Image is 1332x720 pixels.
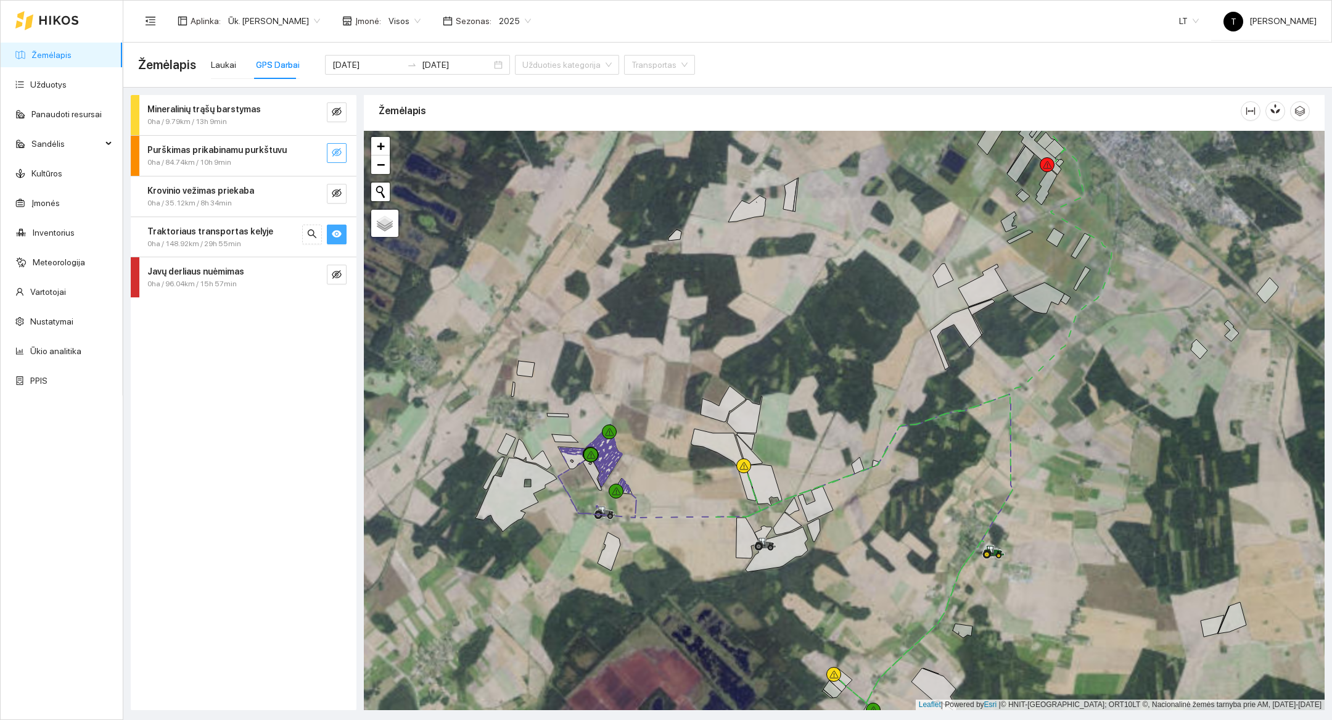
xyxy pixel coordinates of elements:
[332,229,342,241] span: eye
[31,131,102,156] span: Sandėlis
[499,12,531,30] span: 2025
[371,137,390,155] a: Zoom in
[1241,106,1260,116] span: column-width
[147,238,241,250] span: 0ha / 148.92km / 29h 55min
[984,700,997,709] a: Esri
[388,12,421,30] span: Visos
[147,157,231,168] span: 0ha / 84.74km / 10h 9min
[33,228,75,238] a: Inventorius
[327,225,347,244] button: eye
[999,700,1001,709] span: |
[147,197,232,209] span: 0ha / 35.12km / 8h 34min
[30,376,47,386] a: PPIS
[256,58,300,72] div: GPS Darbai
[31,168,62,178] a: Kultūros
[332,147,342,159] span: eye-invisible
[191,14,221,28] span: Aplinka :
[422,58,491,72] input: Pabaigos data
[1179,12,1199,30] span: LT
[138,9,163,33] button: menu-fold
[145,15,156,27] span: menu-fold
[327,143,347,163] button: eye-invisible
[443,16,453,26] span: calendar
[138,55,196,75] span: Žemėlapis
[371,155,390,174] a: Zoom out
[355,14,381,28] span: Įmonė :
[327,184,347,204] button: eye-invisible
[332,270,342,281] span: eye-invisible
[228,12,320,30] span: Ūk. Sigitas Krivickas
[1241,101,1260,121] button: column-width
[31,198,60,208] a: Įmonės
[407,60,417,70] span: to
[31,109,102,119] a: Panaudoti resursai
[30,287,66,297] a: Vartotojai
[147,104,261,114] strong: Mineralinių trąšų barstymas
[327,265,347,284] button: eye-invisible
[371,210,398,237] a: Layers
[147,226,273,236] strong: Traktoriaus transportas kelyje
[30,346,81,356] a: Ūkio analitika
[147,278,237,290] span: 0ha / 96.04km / 15h 57min
[327,102,347,122] button: eye-invisible
[131,217,356,257] div: Traktoriaus transportas kelyje0ha / 148.92km / 29h 55minsearcheye
[332,58,402,72] input: Pradžios data
[1231,12,1236,31] span: T
[33,257,85,267] a: Meteorologija
[342,16,352,26] span: shop
[332,188,342,200] span: eye-invisible
[30,80,67,89] a: Užduotys
[131,257,356,297] div: Javų derliaus nuėmimas0ha / 96.04km / 15h 57mineye-invisible
[1223,16,1317,26] span: [PERSON_NAME]
[379,93,1241,128] div: Žemėlapis
[407,60,417,70] span: swap-right
[147,116,227,128] span: 0ha / 9.79km / 13h 9min
[147,145,287,155] strong: Purškimas prikabinamu purkštuvu
[211,58,236,72] div: Laukai
[377,138,385,154] span: +
[916,700,1325,710] div: | Powered by © HNIT-[GEOGRAPHIC_DATA]; ORT10LT ©, Nacionalinė žemės tarnyba prie AM, [DATE]-[DATE]
[302,225,322,244] button: search
[31,50,72,60] a: Žemėlapis
[919,700,941,709] a: Leaflet
[131,136,356,176] div: Purškimas prikabinamu purkštuvu0ha / 84.74km / 10h 9mineye-invisible
[456,14,491,28] span: Sezonas :
[131,176,356,217] div: Krovinio vežimas priekaba0ha / 35.12km / 8h 34mineye-invisible
[147,267,244,276] strong: Javų derliaus nuėmimas
[131,95,356,135] div: Mineralinių trąšų barstymas0ha / 9.79km / 13h 9mineye-invisible
[30,317,73,326] a: Nustatymai
[307,229,317,241] span: search
[377,157,385,172] span: −
[332,107,342,118] span: eye-invisible
[178,16,187,26] span: layout
[147,186,254,196] strong: Krovinio vežimas priekaba
[371,183,390,201] button: Initiate a new search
